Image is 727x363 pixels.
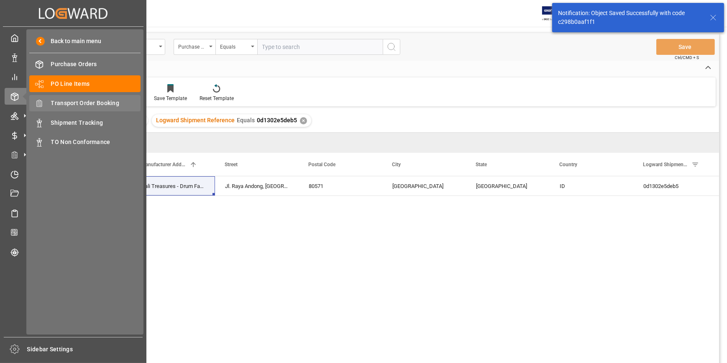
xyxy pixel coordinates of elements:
[174,39,215,55] button: open menu
[51,60,141,69] span: Purchase Orders
[215,39,257,55] button: open menu
[5,185,142,202] a: Document Management
[550,176,633,196] div: ID
[51,80,141,88] span: PO Line Items
[5,49,142,65] a: Data Management
[215,176,299,196] div: Jl. Raya Andong, [GEOGRAPHIC_DATA], Ubud Peliatan, [GEOGRAPHIC_DATA], [GEOGRAPHIC_DATA]
[51,118,141,127] span: Shipment Tracking
[154,95,187,102] div: Save Template
[383,39,400,55] button: search button
[225,162,238,167] span: Street
[29,75,141,92] a: PO Line Items
[308,162,335,167] span: Postal Code
[5,30,142,46] a: My Cockpit
[51,138,141,147] span: TO Non Conformance
[382,176,466,196] div: [GEOGRAPHIC_DATA]
[27,345,143,354] span: Sidebar Settings
[29,56,141,72] a: Purchase Orders
[29,95,141,111] a: Transport Order Booking
[5,166,142,182] a: Timeslot Management V2
[656,39,715,55] button: Save
[633,176,717,196] div: 0d1302e5deb5
[542,6,571,21] img: Exertis%20JAM%20-%20Email%20Logo.jpg_1722504956.jpg
[237,117,255,124] span: Equals
[156,117,235,124] span: Logward Shipment Reference
[558,9,702,26] div: Notification: Object Saved Successfully with code c298b0aaf1f1
[131,176,215,196] div: Bali Treasures - Drum Factory
[300,117,307,124] div: ✕
[257,117,297,124] span: 0d1302e5deb5
[675,54,699,61] span: Ctrl/CMD + S
[476,162,487,167] span: State
[299,176,382,196] div: 80571
[29,114,141,131] a: Shipment Tracking
[392,162,401,167] span: City
[141,162,186,167] span: Manufacturer Address
[559,162,577,167] span: Country
[220,41,248,51] div: Equals
[5,69,142,85] a: My Reports
[178,41,207,51] div: Purchase Order Number
[51,99,141,108] span: Transport Order Booking
[5,244,142,260] a: Tracking Shipment
[257,39,383,55] input: Type to search
[466,176,550,196] div: [GEOGRAPHIC_DATA]
[5,205,142,221] a: Sailing Schedules
[200,95,234,102] div: Reset Template
[5,224,142,241] a: CO2 Calculator
[45,37,101,46] span: Back to main menu
[643,162,688,167] span: Logward Shipment Reference
[29,134,141,150] a: TO Non Conformance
